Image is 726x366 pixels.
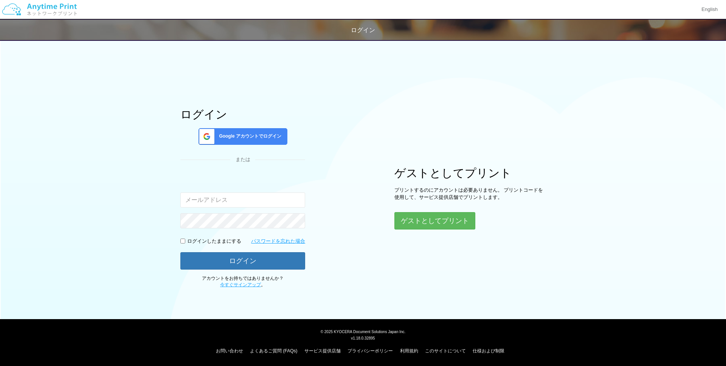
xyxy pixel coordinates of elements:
p: ログインしたままにする [187,238,241,245]
h1: ゲストとしてプリント [394,167,546,179]
span: 。 [220,282,265,287]
a: サービス提供店舗 [304,348,341,354]
a: お問い合わせ [216,348,243,354]
p: プリントするのにアカウントは必要ありません。 プリントコードを使用して、サービス提供店舗でプリントします。 [394,187,546,201]
a: 今すぐサインアップ [220,282,261,287]
span: v1.18.0.32895 [351,336,375,340]
span: © 2025 KYOCERA Document Solutions Japan Inc. [321,329,406,334]
a: よくあるご質問 (FAQs) [250,348,297,354]
a: このサイトについて [425,348,466,354]
a: プライバシーポリシー [347,348,393,354]
button: ログイン [180,252,305,270]
div: または [180,156,305,163]
input: メールアドレス [180,192,305,208]
button: ゲストとしてプリント [394,212,475,230]
p: アカウントをお持ちではありませんか？ [180,275,305,288]
h1: ログイン [180,108,305,121]
a: パスワードを忘れた場合 [251,238,305,245]
span: Google アカウントでログイン [216,133,281,140]
a: 利用規約 [400,348,418,354]
span: ログイン [351,27,375,33]
a: 仕様および制限 [473,348,504,354]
